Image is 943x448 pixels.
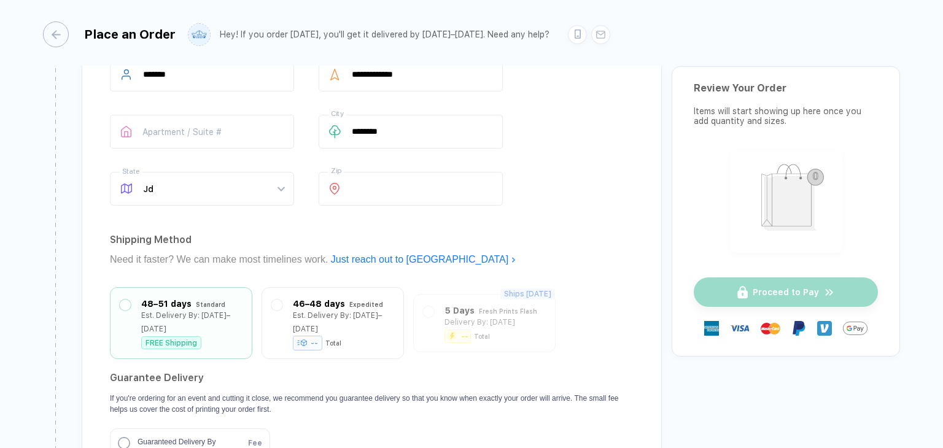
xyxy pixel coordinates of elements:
[293,309,394,336] div: Est. Delivery By: [DATE]–[DATE]
[138,436,215,447] span: Guaranteed Delivery By
[843,316,867,341] img: Google Pay
[220,29,549,40] div: Hey! If you order [DATE], you'll get it delivered by [DATE]–[DATE]. Need any help?
[110,368,634,388] h2: Guarantee Delivery
[141,309,243,336] div: Est. Delivery By: [DATE]–[DATE]
[110,230,634,250] div: Shipping Method
[293,336,322,350] div: --
[694,106,878,126] div: Items will start showing up here once you add quantity and sizes.
[349,298,383,311] div: Expedited
[188,24,210,45] img: user profile
[84,27,176,42] div: Place an Order
[325,339,341,347] div: Total
[735,156,837,245] img: shopping_bag.png
[730,319,750,338] img: visa
[293,297,345,311] div: 46–48 days
[817,321,832,336] img: Venmo
[791,321,806,336] img: Paypal
[761,319,780,338] img: master-card
[331,254,516,265] a: Just reach out to [GEOGRAPHIC_DATA]
[110,250,634,269] div: Need it faster? We can make most timelines work.
[143,172,284,205] span: Jd
[271,297,394,349] div: 46–48 days ExpeditedEst. Delivery By: [DATE]–[DATE]--Total
[694,82,878,94] div: Review Your Order
[196,298,225,311] div: Standard
[141,336,201,349] div: FREE Shipping
[704,321,719,336] img: express
[110,393,634,415] p: If you're ordering for an event and cutting it close, we recommend you guarantee delivery so that...
[141,297,192,311] div: 48–51 days
[120,297,243,349] div: 48–51 days StandardEst. Delivery By: [DATE]–[DATE]FREE Shipping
